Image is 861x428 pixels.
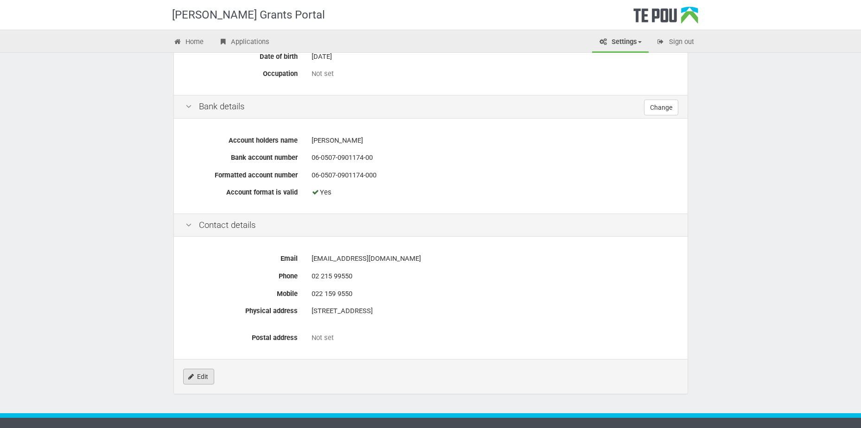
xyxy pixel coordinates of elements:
[312,69,676,79] div: Not set
[312,268,676,284] div: 02 215 99550
[179,66,305,79] label: Occupation
[312,333,676,343] div: Not set
[211,32,276,53] a: Applications
[183,369,214,384] a: Edit
[312,132,676,149] div: [PERSON_NAME]
[644,100,678,115] a: Change
[312,49,676,65] div: [DATE]
[312,150,676,166] div: 06-0507-0901174-00
[179,303,305,316] label: Physical address
[179,132,305,145] label: Account holders name
[179,330,305,343] label: Postal address
[312,306,676,316] address: [STREET_ADDRESS]
[174,214,688,237] div: Contact details
[166,32,211,53] a: Home
[179,268,305,281] label: Phone
[174,95,688,119] div: Bank details
[650,32,701,53] a: Sign out
[179,150,305,163] label: Bank account number
[179,184,305,197] label: Account format is valid
[312,184,676,201] div: Yes
[312,286,676,302] div: 022 159 9550
[179,49,305,62] label: Date of birth
[179,251,305,264] label: Email
[592,32,649,53] a: Settings
[312,251,676,267] div: [EMAIL_ADDRESS][DOMAIN_NAME]
[179,286,305,299] label: Mobile
[633,6,698,30] div: Te Pou Logo
[179,167,305,180] label: Formatted account number
[312,167,676,183] div: 06-0507-0901174-000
